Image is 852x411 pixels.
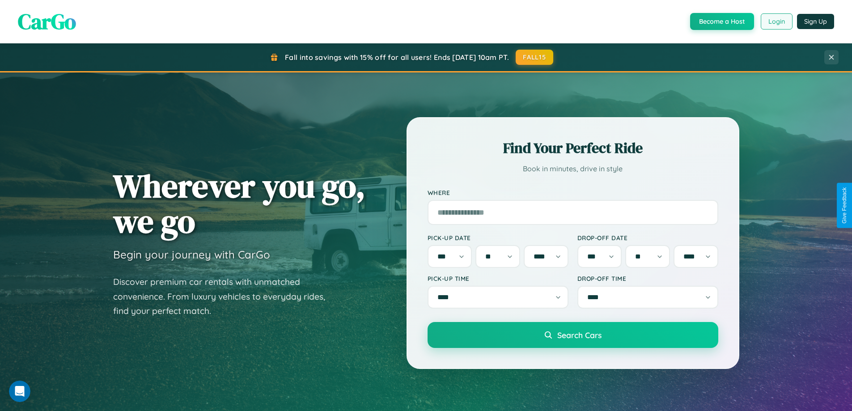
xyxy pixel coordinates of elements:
h1: Wherever you go, we go [113,168,365,239]
button: Sign Up [797,14,834,29]
button: Become a Host [690,13,754,30]
span: CarGo [18,7,76,36]
label: Pick-up Time [428,275,568,282]
iframe: Intercom live chat [9,381,30,402]
p: Book in minutes, drive in style [428,162,718,175]
p: Discover premium car rentals with unmatched convenience. From luxury vehicles to everyday rides, ... [113,275,337,318]
h2: Find Your Perfect Ride [428,138,718,158]
button: FALL15 [516,50,553,65]
button: Search Cars [428,322,718,348]
label: Pick-up Date [428,234,568,242]
label: Drop-off Date [577,234,718,242]
span: Fall into savings with 15% off for all users! Ends [DATE] 10am PT. [285,53,509,62]
div: Give Feedback [841,187,848,224]
button: Login [761,13,793,30]
span: Search Cars [557,330,602,340]
label: Drop-off Time [577,275,718,282]
h3: Begin your journey with CarGo [113,248,270,261]
label: Where [428,189,718,196]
